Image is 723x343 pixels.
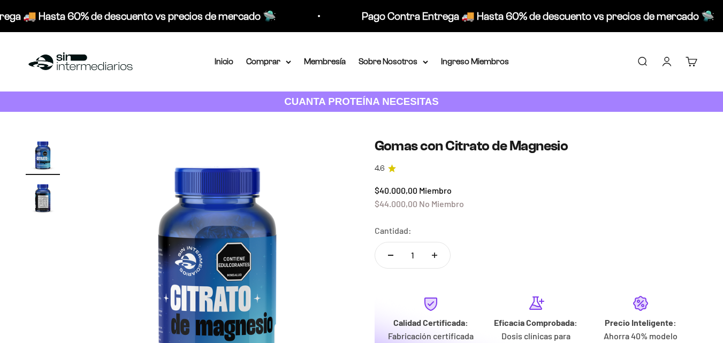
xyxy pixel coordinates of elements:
strong: Precio Inteligente: [605,317,676,327]
button: Aumentar cantidad [419,242,450,268]
img: Gomas con Citrato de Magnesio [26,138,60,172]
summary: Sobre Nosotros [359,55,428,68]
button: Reducir cantidad [375,242,406,268]
button: Ir al artículo 2 [26,180,60,218]
label: Cantidad: [375,224,412,238]
p: Pago Contra Entrega 🚚 Hasta 60% de descuento vs precios de mercado 🛸 [302,7,654,25]
img: Gomas con Citrato de Magnesio [26,180,60,215]
button: Ir al artículo 1 [26,138,60,175]
strong: Calidad Certificada: [393,317,468,327]
span: 4.6 [375,163,385,174]
summary: Comprar [246,55,291,68]
span: $44.000,00 [375,199,417,209]
strong: CUANTA PROTEÍNA NECESITAS [284,96,439,107]
span: No Miembro [419,199,464,209]
strong: Eficacia Comprobada: [494,317,577,327]
a: Membresía [304,57,346,66]
a: Inicio [215,57,233,66]
a: 4.64.6 de 5.0 estrellas [375,163,698,174]
span: $40.000,00 [375,185,417,195]
span: Miembro [419,185,452,195]
a: Ingreso Miembros [441,57,509,66]
h1: Gomas con Citrato de Magnesio [375,138,698,154]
